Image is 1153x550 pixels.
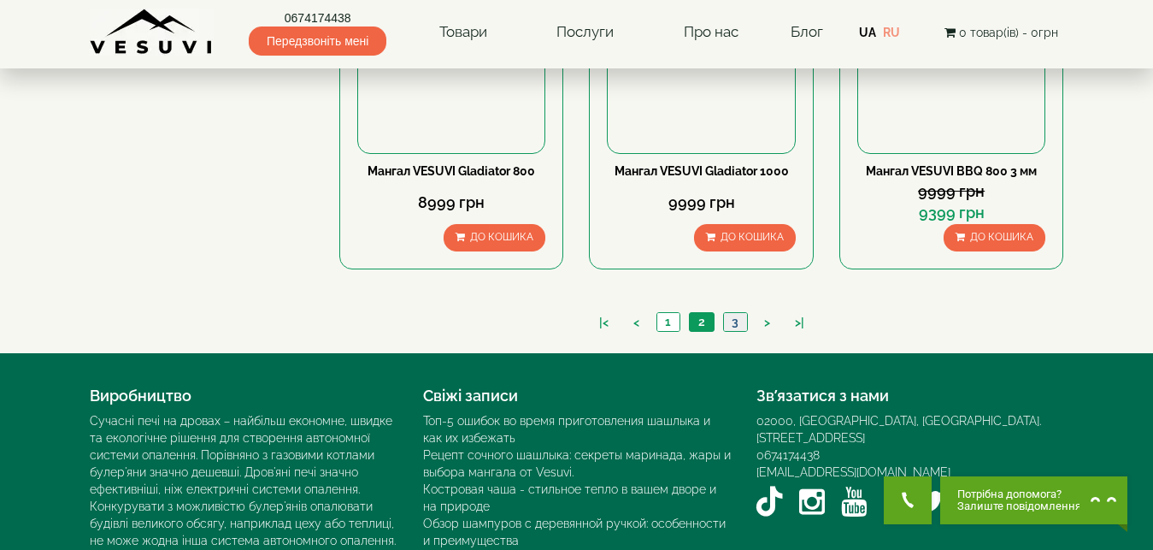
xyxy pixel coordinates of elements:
[90,9,214,56] img: Завод VESUVI
[756,448,820,462] a: 0674174438
[756,314,779,332] a: >
[940,476,1127,524] button: Chat button
[957,500,1081,512] span: Залиште повідомлення
[423,448,731,479] a: Рецепт сочного шашлыка: секреты маринада, жары и выбора мангала от Vesuvi.
[799,481,825,523] a: Instagram VESUVI
[249,27,386,56] span: Передзвоніть мені
[944,224,1045,251] button: До кошика
[723,313,747,331] a: 3
[698,315,705,328] span: 2
[90,412,397,549] div: Сучасні печі на дровах – найбільш економне, швидке та екологічне рішення для створення автономної...
[721,231,784,243] span: До кошика
[470,231,533,243] span: До кошика
[90,387,397,405] h4: Виробництво
[591,314,617,332] a: |<
[422,13,504,52] a: Товари
[791,23,823,40] a: Блог
[694,224,796,251] button: До кошика
[625,314,648,332] a: <
[249,9,386,27] a: 0674174438
[423,414,710,445] a: Топ-5 ошибок во время приготовления шашлыка и как их избежать
[756,465,950,479] a: [EMAIL_ADDRESS][DOMAIN_NAME]
[786,314,813,332] a: >|
[607,192,795,214] div: 9999 грн
[939,23,1063,42] button: 0 товар(ів) - 0грн
[357,192,545,214] div: 8999 грн
[615,164,789,178] a: Мангал VESUVI Gladiator 1000
[859,26,876,39] a: UA
[423,387,731,405] h4: Свіжі записи
[444,224,545,251] button: До кошика
[756,481,783,523] a: TikTok VESUVI
[368,164,535,178] a: Мангал VESUVI Gladiator 800
[884,476,932,524] button: Get Call button
[539,13,631,52] a: Послуги
[883,26,900,39] a: RU
[656,313,679,331] a: 1
[857,202,1045,224] div: 9399 грн
[970,231,1033,243] span: До кошика
[423,482,716,513] a: Костровая чаша - стильное тепло в вашем дворе и на природе
[423,517,726,547] a: Обзор шампуров с деревянной ручкой: особенности и преимущества
[959,26,1058,39] span: 0 товар(ів) - 0грн
[756,412,1064,447] div: 02000, [GEOGRAPHIC_DATA], [GEOGRAPHIC_DATA]. [STREET_ADDRESS]
[756,387,1064,405] h4: Зв’язатися з нами
[667,13,756,52] a: Про нас
[857,180,1045,203] div: 9999 грн
[957,488,1081,500] span: Потрібна допомога?
[866,164,1037,178] a: Мангал VESUVI BBQ 800 3 мм
[841,481,867,523] a: YouTube VESUVI
[883,481,900,523] a: Facebook VESUVI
